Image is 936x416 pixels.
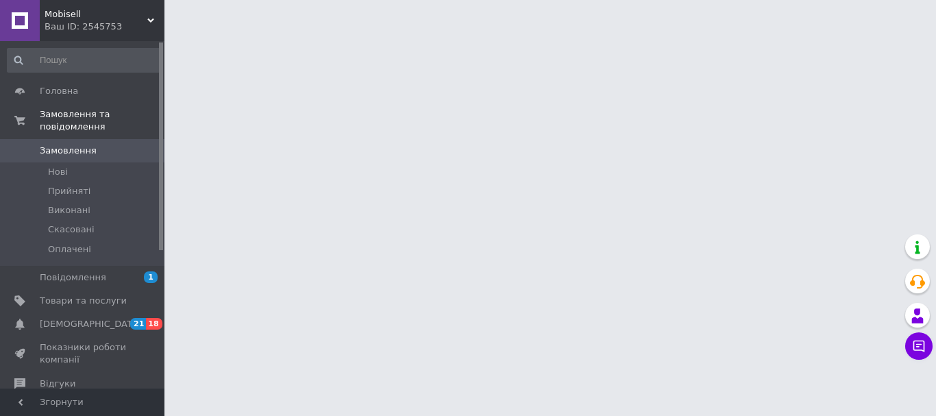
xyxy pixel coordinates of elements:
[48,243,91,256] span: Оплачені
[48,185,90,197] span: Прийняті
[40,271,106,284] span: Повідомлення
[40,318,141,330] span: [DEMOGRAPHIC_DATA]
[40,378,75,390] span: Відгуки
[45,21,164,33] div: Ваш ID: 2545753
[40,295,127,307] span: Товари та послуги
[40,145,97,157] span: Замовлення
[130,318,146,330] span: 21
[40,341,127,366] span: Показники роботи компанії
[48,204,90,217] span: Виконані
[146,318,162,330] span: 18
[48,223,95,236] span: Скасовані
[144,271,158,283] span: 1
[48,166,68,178] span: Нові
[905,332,933,360] button: Чат з покупцем
[40,108,164,133] span: Замовлення та повідомлення
[45,8,147,21] span: Mobisell
[7,48,162,73] input: Пошук
[40,85,78,97] span: Головна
